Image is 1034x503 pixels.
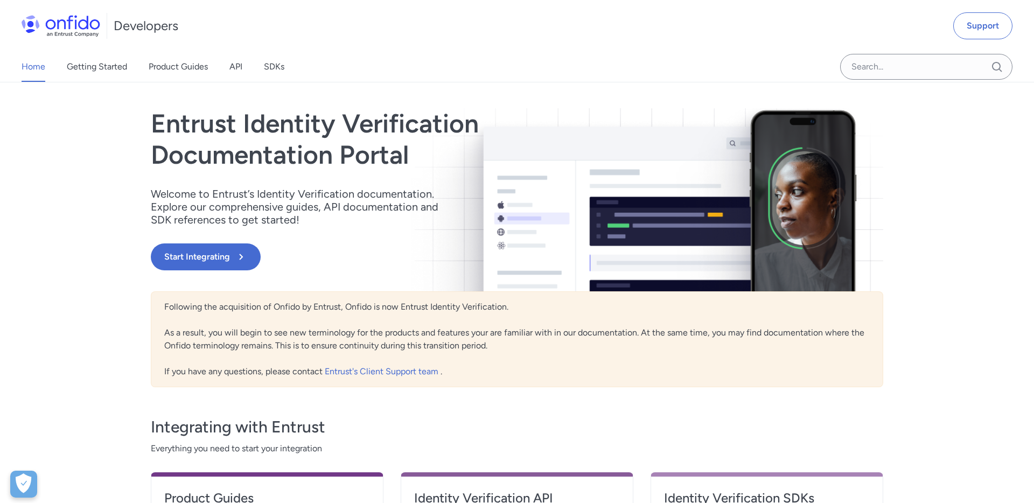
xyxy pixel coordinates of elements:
a: Product Guides [149,52,208,82]
img: Onfido Logo [22,15,100,37]
a: Getting Started [67,52,127,82]
a: Start Integrating [151,243,663,270]
h3: Integrating with Entrust [151,416,883,438]
button: Open Preferences [10,471,37,498]
h1: Developers [114,17,178,34]
div: Cookie Preferences [10,471,37,498]
span: Everything you need to start your integration [151,442,883,455]
a: Entrust's Client Support team [325,366,441,376]
a: Home [22,52,45,82]
h1: Entrust Identity Verification Documentation Portal [151,108,663,170]
div: Following the acquisition of Onfido by Entrust, Onfido is now Entrust Identity Verification. As a... [151,291,883,387]
a: SDKs [264,52,284,82]
a: API [229,52,242,82]
a: Support [953,12,1012,39]
p: Welcome to Entrust’s Identity Verification documentation. Explore our comprehensive guides, API d... [151,187,452,226]
button: Start Integrating [151,243,261,270]
input: Onfido search input field [840,54,1012,80]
